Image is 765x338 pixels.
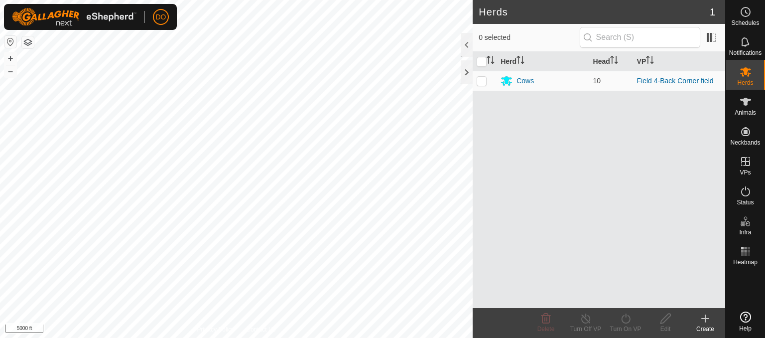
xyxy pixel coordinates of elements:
button: Map Layers [22,36,34,48]
div: Edit [645,325,685,334]
div: Cows [516,76,534,86]
p-sorticon: Activate to sort [487,57,495,65]
button: – [4,65,16,77]
span: 0 selected [479,32,579,43]
span: Status [737,199,754,205]
span: DO [156,12,166,22]
div: Turn On VP [606,325,645,334]
span: Neckbands [730,140,760,146]
button: Reset Map [4,36,16,48]
p-sorticon: Activate to sort [646,57,654,65]
span: 1 [710,4,715,19]
span: Schedules [731,20,759,26]
span: 10 [593,77,601,85]
img: Gallagher Logo [12,8,136,26]
a: Contact Us [246,325,275,334]
th: Head [589,52,633,71]
p-sorticon: Activate to sort [516,57,524,65]
span: Delete [537,326,555,333]
div: Create [685,325,725,334]
input: Search (S) [580,27,700,48]
a: Field 4-Back Corner field [637,77,714,85]
a: Help [726,308,765,336]
span: Notifications [729,50,762,56]
span: Infra [739,229,751,235]
span: Animals [735,110,756,116]
h2: Herds [479,6,710,18]
span: Help [739,326,752,332]
div: Turn Off VP [566,325,606,334]
span: VPs [740,169,751,175]
th: VP [633,52,725,71]
span: Heatmap [733,259,758,265]
a: Privacy Policy [197,325,235,334]
span: Herds [737,80,753,86]
p-sorticon: Activate to sort [610,57,618,65]
button: + [4,52,16,64]
th: Herd [497,52,589,71]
